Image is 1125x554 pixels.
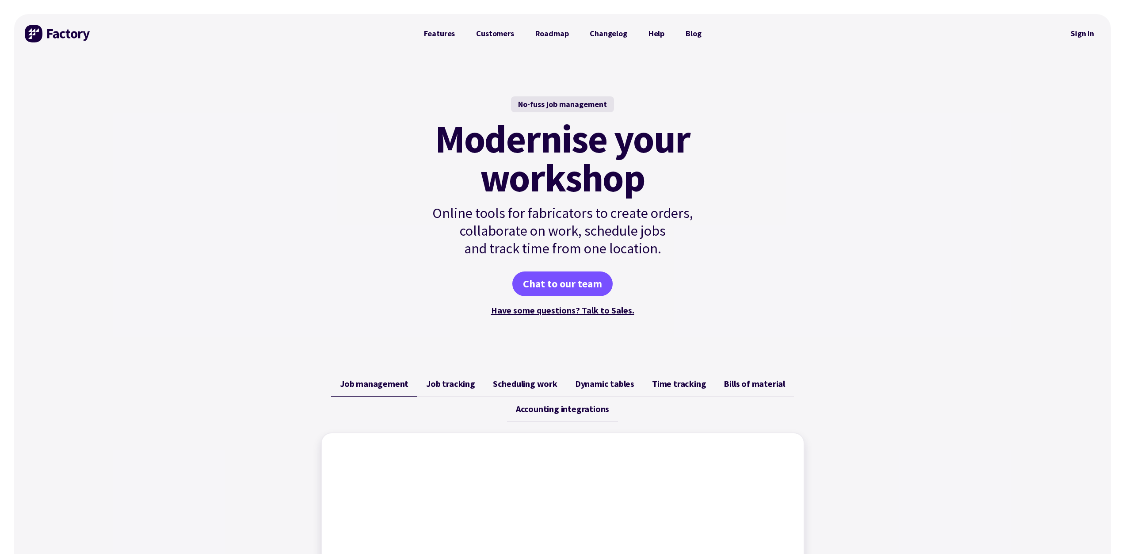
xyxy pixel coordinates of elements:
[579,25,637,42] a: Changelog
[25,25,91,42] img: Factory
[493,378,557,389] span: Scheduling work
[426,378,475,389] span: Job tracking
[575,378,634,389] span: Dynamic tables
[413,25,712,42] nav: Primary Navigation
[724,378,785,389] span: Bills of material
[652,378,706,389] span: Time tracking
[435,119,690,197] mark: Modernise your workshop
[512,271,613,296] a: Chat to our team
[1064,23,1100,44] nav: Secondary Navigation
[491,305,634,316] a: Have some questions? Talk to Sales.
[675,25,712,42] a: Blog
[340,378,408,389] span: Job management
[465,25,524,42] a: Customers
[1064,23,1100,44] a: Sign in
[413,25,466,42] a: Features
[516,404,609,414] span: Accounting integrations
[525,25,580,42] a: Roadmap
[638,25,675,42] a: Help
[511,96,614,112] div: No-fuss job management
[413,204,712,257] p: Online tools for fabricators to create orders, collaborate on work, schedule jobs and track time ...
